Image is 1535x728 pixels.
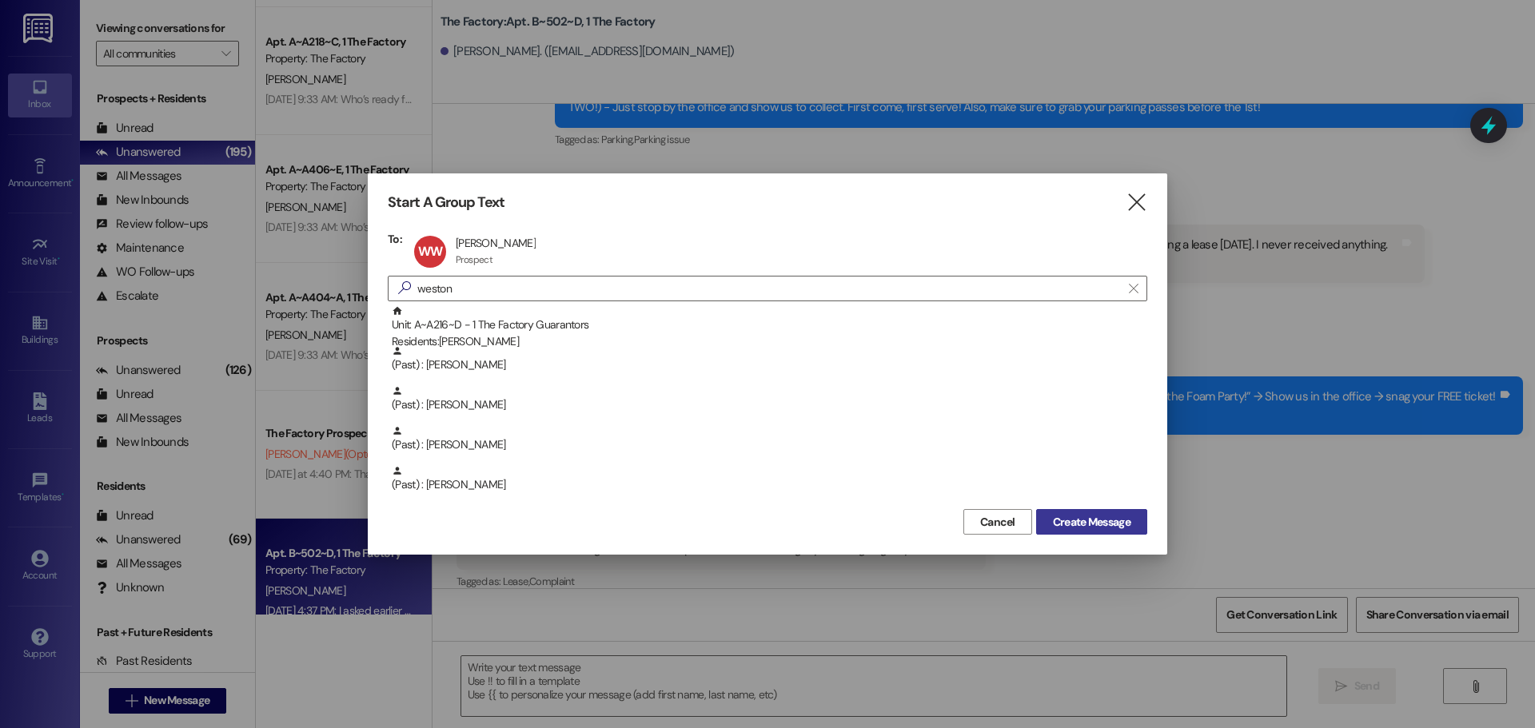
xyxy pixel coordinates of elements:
[1126,194,1147,211] i: 
[963,509,1032,535] button: Cancel
[392,385,1147,413] div: (Past) : [PERSON_NAME]
[388,465,1147,505] div: (Past) : [PERSON_NAME]
[388,232,402,246] h3: To:
[1053,514,1130,531] span: Create Message
[388,425,1147,465] div: (Past) : [PERSON_NAME]
[392,465,1147,493] div: (Past) : [PERSON_NAME]
[392,280,417,296] i: 
[392,345,1147,373] div: (Past) : [PERSON_NAME]
[388,345,1147,385] div: (Past) : [PERSON_NAME]
[388,385,1147,425] div: (Past) : [PERSON_NAME]
[388,193,504,212] h3: Start A Group Text
[418,243,442,260] span: WW
[980,514,1015,531] span: Cancel
[456,236,536,250] div: [PERSON_NAME]
[456,253,492,266] div: Prospect
[1121,276,1146,300] button: Clear text
[392,333,1147,350] div: Residents: [PERSON_NAME]
[417,277,1121,300] input: Search for any contact or apartment
[388,305,1147,345] div: Unit: A~A216~D - 1 The Factory GuarantorsResidents:[PERSON_NAME]
[392,425,1147,453] div: (Past) : [PERSON_NAME]
[1036,509,1147,535] button: Create Message
[1129,282,1138,295] i: 
[392,305,1147,351] div: Unit: A~A216~D - 1 The Factory Guarantors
